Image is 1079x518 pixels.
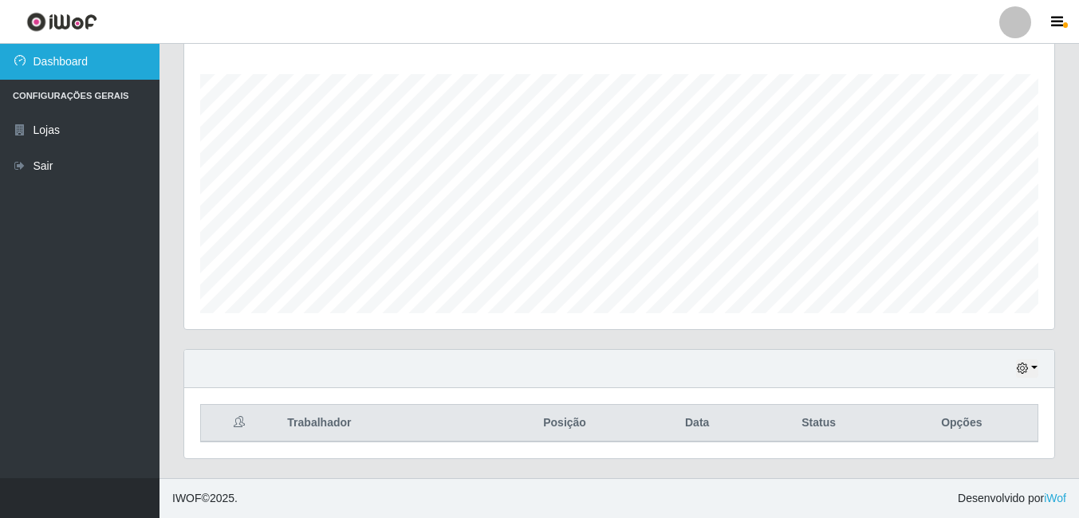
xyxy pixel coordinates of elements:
span: Desenvolvido por [958,490,1066,507]
th: Trabalhador [278,405,486,442]
th: Posição [486,405,642,442]
span: IWOF [172,492,202,504]
th: Status [752,405,886,442]
th: Opções [886,405,1038,442]
a: iWof [1044,492,1066,504]
span: © 2025 . [172,490,238,507]
th: Data [643,405,752,442]
img: CoreUI Logo [26,12,97,32]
